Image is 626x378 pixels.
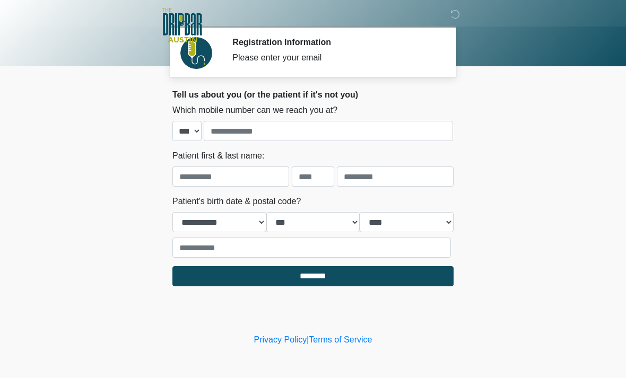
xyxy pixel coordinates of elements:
label: Which mobile number can we reach you at? [172,104,337,117]
a: Privacy Policy [254,335,307,344]
img: The DRIPBaR - Austin The Domain Logo [162,8,202,42]
label: Patient's birth date & postal code? [172,195,301,208]
h2: Tell us about you (or the patient if it's not you) [172,90,454,100]
a: | [307,335,309,344]
div: Please enter your email [232,51,438,64]
a: Terms of Service [309,335,372,344]
img: Agent Avatar [180,37,212,69]
label: Patient first & last name: [172,150,264,162]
